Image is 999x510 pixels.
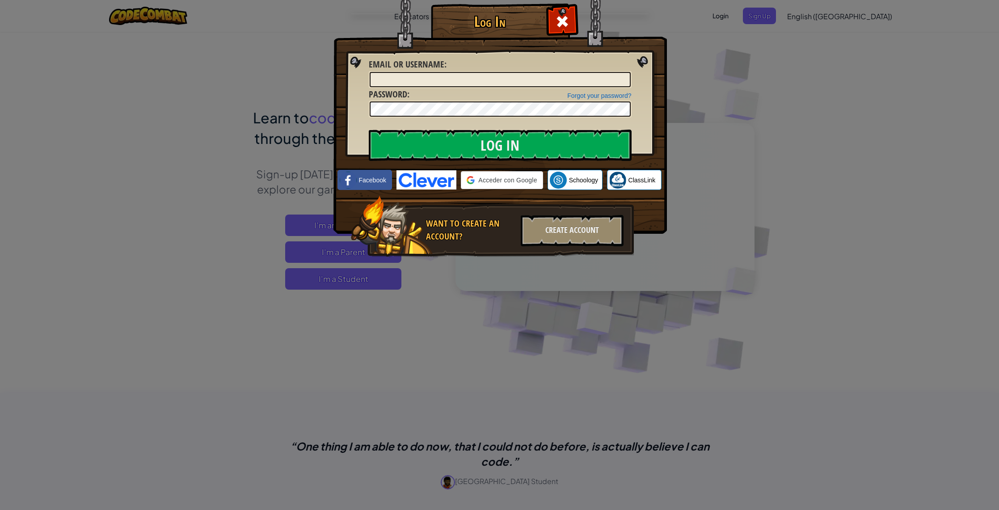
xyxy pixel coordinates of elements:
div: Want to create an account? [426,217,515,243]
h1: Log In [433,14,547,30]
label: : [369,58,447,71]
div: Create Account [521,215,624,246]
span: Facebook [359,176,386,185]
img: classlink-logo-small.png [609,172,626,189]
span: Acceder con Google [478,176,537,185]
a: Forgot your password? [567,92,631,99]
input: Log In [369,130,632,161]
img: facebook_small.png [340,172,357,189]
span: Email or Username [369,58,444,70]
img: clever-logo-blue.png [396,170,456,190]
label: : [369,88,409,101]
img: schoology.png [550,172,567,189]
span: Schoology [569,176,598,185]
span: Password [369,88,407,100]
span: ClassLink [628,176,656,185]
div: Acceder con Google [461,171,543,189]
